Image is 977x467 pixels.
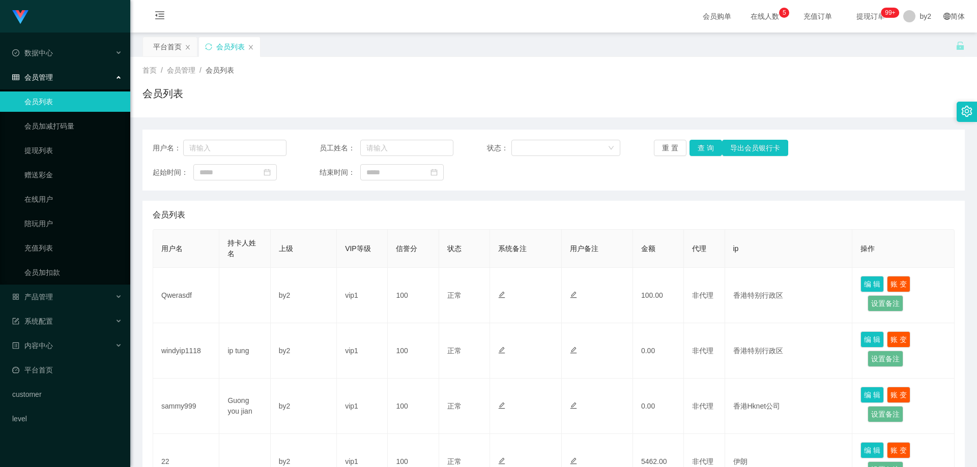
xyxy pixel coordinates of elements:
span: 首页 [142,66,157,74]
span: 员工姓名： [320,143,360,153]
span: 会员列表 [153,209,185,221]
i: 图标: setting [961,106,972,117]
a: level [12,409,122,429]
i: 图标: appstore-o [12,293,19,300]
div: 会员列表 [216,37,245,56]
div: 平台首页 [153,37,182,56]
a: 会员加减打码量 [24,116,122,136]
span: 用户备注 [570,244,598,253]
span: 在线人数 [745,13,784,20]
i: 图标: unlock [956,41,965,50]
i: 图标: calendar [430,169,438,176]
span: 结束时间： [320,167,360,178]
a: 在线用户 [24,189,122,209]
td: 0.00 [633,379,684,434]
span: 数据中心 [12,49,53,57]
span: 系统配置 [12,317,53,325]
i: 图标: form [12,318,19,325]
span: 产品管理 [12,293,53,301]
span: 信誉分 [396,244,417,253]
i: 图标: profile [12,342,19,349]
span: 持卡人姓名 [227,239,256,258]
span: 用户名 [161,244,183,253]
td: 香港Hknet公司 [725,379,853,434]
a: customer [12,384,122,404]
td: Qwerasdf [153,268,219,323]
span: 内容中心 [12,341,53,350]
td: 100 [388,268,439,323]
span: 会员管理 [12,73,53,81]
i: 图标: close [248,44,254,50]
td: 100.00 [633,268,684,323]
a: 会员列表 [24,91,122,112]
button: 编 辑 [860,442,884,458]
td: by2 [271,379,337,434]
span: 操作 [860,244,875,253]
span: ip [733,244,739,253]
span: 用户名： [153,143,183,153]
sup: 5 [779,8,789,18]
p: 5 [783,8,786,18]
button: 账 变 [887,276,910,292]
a: 会员加扣款 [24,262,122,283]
span: / [161,66,163,74]
a: 图标: dashboard平台首页 [12,360,122,380]
span: 上级 [279,244,293,253]
input: 请输入 [360,140,453,156]
i: 图标: sync [205,43,212,50]
span: 非代理 [692,402,713,410]
span: 非代理 [692,347,713,355]
sup: 337 [881,8,899,18]
button: 查 询 [689,140,722,156]
img: logo.9652507e.png [12,10,28,24]
i: 图标: edit [570,347,577,354]
i: 图标: edit [498,347,505,354]
span: 正常 [447,291,462,299]
a: 赠送彩金 [24,165,122,185]
span: 正常 [447,347,462,355]
td: windyip1118 [153,323,219,379]
td: vip1 [337,379,388,434]
button: 重 置 [654,140,686,156]
button: 账 变 [887,387,910,403]
i: 图标: edit [498,457,505,464]
button: 编 辑 [860,276,884,292]
button: 设置备注 [868,295,903,312]
td: vip1 [337,268,388,323]
h1: 会员列表 [142,86,183,101]
span: 充值订单 [798,13,837,20]
span: 系统备注 [498,244,527,253]
td: by2 [271,323,337,379]
i: 图标: edit [570,402,577,409]
i: 图标: edit [570,291,577,298]
i: 图标: down [608,145,614,152]
td: sammy999 [153,379,219,434]
td: 0.00 [633,323,684,379]
span: 正常 [447,402,462,410]
button: 编 辑 [860,387,884,403]
span: 会员列表 [206,66,234,74]
a: 充值列表 [24,238,122,258]
button: 设置备注 [868,406,903,422]
span: 金额 [641,244,655,253]
td: ip tung [219,323,270,379]
i: 图标: menu-fold [142,1,177,33]
a: 提现列表 [24,140,122,161]
i: 图标: check-circle-o [12,49,19,56]
span: 提现订单 [851,13,890,20]
td: 100 [388,323,439,379]
button: 账 变 [887,331,910,348]
span: 非代理 [692,457,713,465]
i: 图标: close [185,44,191,50]
input: 请输入 [183,140,286,156]
i: 图标: edit [498,402,505,409]
td: 100 [388,379,439,434]
span: VIP等级 [345,244,371,253]
button: 账 变 [887,442,910,458]
button: 设置备注 [868,351,903,367]
td: Guong you jian [219,379,270,434]
span: 非代理 [692,291,713,299]
span: / [199,66,202,74]
button: 编 辑 [860,331,884,348]
td: 香港特别行政区 [725,268,853,323]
